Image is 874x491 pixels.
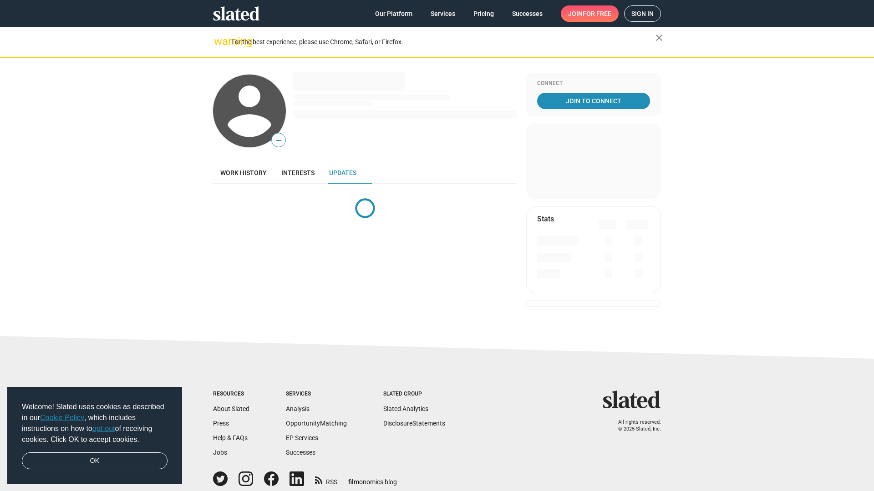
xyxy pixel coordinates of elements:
div: Services [286,391,347,398]
span: Work history [220,169,267,176]
a: EP Services [286,434,318,441]
span: Join To Connect [539,93,648,109]
span: Our Platform [375,5,412,22]
a: Interests [274,162,322,184]
a: Work history [213,162,274,184]
div: Resources [213,391,249,398]
a: Help & FAQs [213,434,248,441]
a: Join To Connect [537,93,650,109]
mat-card-title: Stats [537,214,554,224]
a: About Slated [213,405,249,412]
mat-icon: warning [214,36,225,47]
a: Sign in [624,5,661,22]
a: Analysis [286,405,310,412]
a: Services [423,5,462,22]
span: for free [583,5,611,22]
span: Join [568,5,611,22]
span: Pricing [473,5,494,22]
div: For the best experience, please use Chrome, Safari, or Firefox. [231,36,655,48]
mat-icon: close [654,32,665,43]
a: Jobs [213,449,227,456]
a: Successes [286,449,315,456]
a: Pricing [466,5,501,22]
a: DisclosureStatements [383,420,445,427]
span: Welcome! Slated uses cookies as described in our , which includes instructions on how to of recei... [22,401,168,445]
span: film [348,478,359,486]
div: Slated Group [383,391,445,398]
a: OpportunityMatching [286,420,347,427]
a: opt-out [92,425,115,432]
a: Updates [322,162,364,184]
span: Services [431,5,455,22]
a: Our Platform [368,5,420,22]
span: Interests [281,169,315,176]
span: Successes [512,5,543,22]
a: Cookie Policy [40,414,84,421]
p: All rights reserved. © 2025 Slated, Inc. [609,419,661,432]
a: Slated Analytics [383,405,428,412]
a: Successes [505,5,550,22]
span: Updates [329,169,356,176]
a: RSS [315,472,337,486]
a: dismiss cookie message [22,452,168,470]
a: Press [213,420,229,427]
span: — [272,135,285,146]
span: Sign in [631,6,654,21]
div: cookieconsent [7,387,182,484]
div: Connect [537,80,650,87]
a: filmonomics blog [348,471,397,486]
a: Joinfor free [561,5,619,22]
